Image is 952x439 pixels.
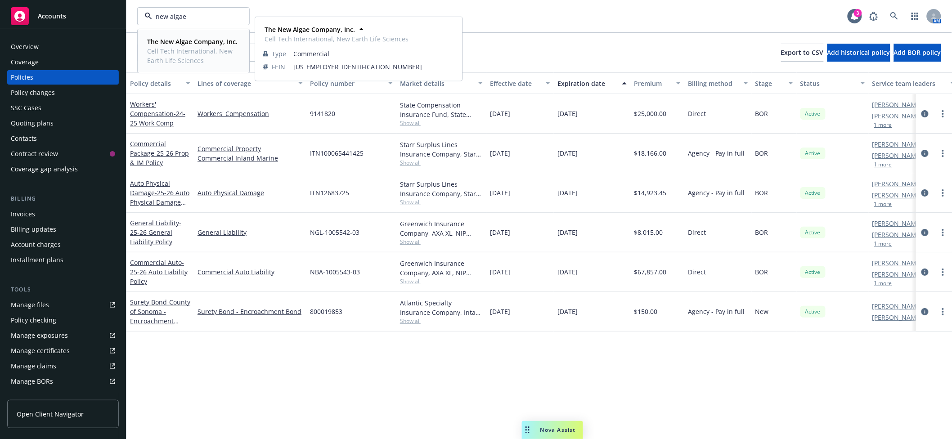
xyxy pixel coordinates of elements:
[11,344,70,358] div: Manage certificates
[920,306,930,317] a: circleInformation
[490,79,540,88] div: Effective date
[194,72,306,94] button: Lines of coverage
[872,111,923,121] a: [PERSON_NAME]
[7,147,119,161] a: Contract review
[130,219,181,246] a: General Liability
[400,278,483,285] span: Show all
[490,228,510,237] span: [DATE]
[634,79,671,88] div: Premium
[874,241,892,246] button: 1 more
[7,328,119,343] a: Manage exposures
[7,359,119,373] a: Manage claims
[920,148,930,159] a: circleInformation
[938,108,948,119] a: more
[265,25,355,34] strong: The New Algae Company, Inc.
[634,267,666,277] span: $67,857.00
[11,313,56,327] div: Policy checking
[130,258,188,286] span: - 25-26 Auto Liability Policy
[920,188,930,198] a: circleInformation
[804,189,822,197] span: Active
[38,13,66,20] span: Accounts
[872,258,923,268] a: [PERSON_NAME]
[7,85,119,100] a: Policy changes
[130,298,190,335] a: Surety Bond
[490,109,510,118] span: [DATE]
[11,328,68,343] div: Manage exposures
[854,9,862,17] div: 3
[874,281,892,286] button: 1 more
[400,219,483,238] div: Greenwich Insurance Company, AXA XL, NIP Group, Inc.
[7,116,119,130] a: Quoting plans
[198,109,303,118] a: Workers' Compensation
[198,79,293,88] div: Lines of coverage
[755,228,768,237] span: BOR
[11,207,35,221] div: Invoices
[147,46,238,65] span: Cell Tech International, New Earth Life Sciences
[872,100,923,109] a: [PERSON_NAME]
[7,207,119,221] a: Invoices
[7,194,119,203] div: Billing
[894,44,941,62] button: Add BOR policy
[11,116,54,130] div: Quoting plans
[906,7,924,25] a: Switch app
[400,259,483,278] div: Greenwich Insurance Company, AXA XL, NIP Group, Inc.
[874,202,892,207] button: 1 more
[755,307,769,316] span: New
[152,12,231,21] input: Filter by keyword
[7,298,119,312] a: Manage files
[938,267,948,278] a: more
[800,79,855,88] div: Status
[688,267,706,277] span: Direct
[872,269,923,279] a: [PERSON_NAME]
[634,109,666,118] span: $25,000.00
[688,148,745,158] span: Agency - Pay in full
[755,188,768,197] span: BOR
[130,188,189,216] span: - 25-26 Auto Physical Damage Policy
[634,228,663,237] span: $8,015.00
[630,72,684,94] button: Premium
[7,285,119,294] div: Tools
[490,188,510,197] span: [DATE]
[130,139,189,167] a: Commercial Package
[130,258,188,286] a: Commercial Auto
[400,119,483,127] span: Show all
[272,49,286,58] span: Type
[147,37,238,46] strong: The New Algae Company, Inc.
[634,307,657,316] span: $150.00
[522,421,533,439] div: Drag to move
[11,70,33,85] div: Policies
[130,79,180,88] div: Policy details
[804,149,822,157] span: Active
[522,421,583,439] button: Nova Assist
[894,48,941,57] span: Add BOR policy
[130,100,185,127] a: Workers' Compensation
[310,148,364,158] span: ITN100065441425
[557,148,578,158] span: [DATE]
[804,268,822,276] span: Active
[7,4,119,29] a: Accounts
[400,159,483,166] span: Show all
[126,72,194,94] button: Policy details
[198,188,303,197] a: Auto Physical Damage
[872,219,923,228] a: [PERSON_NAME]
[11,359,56,373] div: Manage claims
[554,72,630,94] button: Expiration date
[11,298,49,312] div: Manage files
[885,7,903,25] a: Search
[490,307,510,316] span: [DATE]
[874,122,892,128] button: 1 more
[310,307,342,316] span: 800019853
[310,228,359,237] span: NGL-1005542-03
[920,108,930,119] a: circleInformation
[265,34,409,44] span: Cell Tech International, New Earth Life Sciences
[17,409,84,419] span: Open Client Navigator
[130,219,181,246] span: - 25-26 General Liability Policy
[557,109,578,118] span: [DATE]
[198,153,303,163] a: Commercial Inland Marine
[781,44,824,62] button: Export to CSV
[872,151,923,160] a: [PERSON_NAME]
[752,72,797,94] button: Stage
[865,7,883,25] a: Report a Bug
[804,228,822,237] span: Active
